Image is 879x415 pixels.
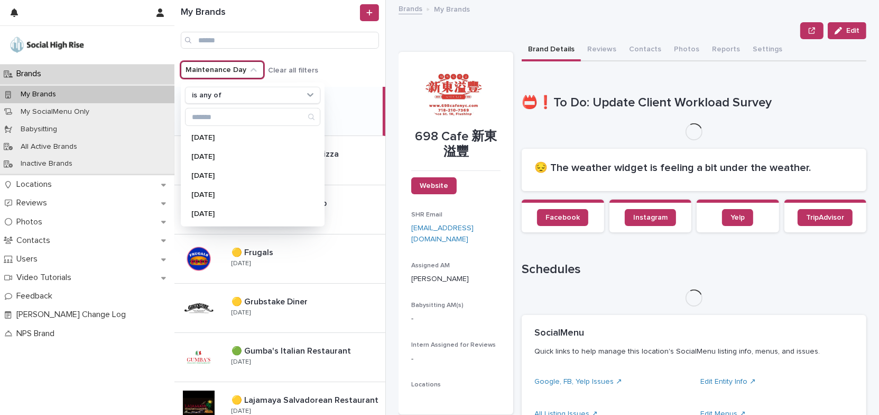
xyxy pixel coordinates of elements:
[191,210,303,218] p: [DATE]
[12,69,50,79] p: Brands
[191,191,303,199] p: [DATE]
[232,309,251,317] p: [DATE]
[411,212,442,218] span: SHR Email
[12,198,55,208] p: Reviews
[174,333,385,382] a: 🟢 Gumba's Italian Restaurant🟢 Gumba's Italian Restaurant [DATE]
[191,153,303,160] p: [DATE]
[798,209,853,226] a: TripAdvisor
[411,129,501,160] p: 698 Cafe 新東溢豐
[181,7,358,19] h1: My Brands
[12,142,86,151] p: All Active Brands
[411,354,501,365] p: -
[537,209,588,226] a: Facebook
[8,34,86,56] img: o5DnuTxEQV6sW9jFYBBf
[185,108,320,126] div: Search
[232,393,381,405] p: 🟡 Lajamaya Salvadorean Restaurant
[399,2,422,14] a: Brands
[12,291,61,301] p: Feedback
[264,62,318,78] button: Clear all filters
[534,328,584,339] h2: SocialMenu
[846,27,859,34] span: Edit
[434,3,470,14] p: My Brands
[420,182,448,190] span: Website
[232,408,251,415] p: [DATE]
[232,246,275,258] p: 🟡 Frugals
[730,214,745,221] span: Yelp
[806,214,844,221] span: TripAdvisor
[534,347,849,356] p: Quick links to help manage this location's SocialMenu listing info, menus, and issues.
[12,310,134,320] p: [PERSON_NAME] Change Log
[522,262,866,277] h1: Schedules
[12,273,80,283] p: Video Tutorials
[411,224,474,243] a: [EMAIL_ADDRESS][DOMAIN_NAME]
[706,39,746,61] button: Reports
[411,342,496,348] span: Intern Assigned for Reviews
[534,378,622,385] a: Google, FB, Yelp Issues ↗
[174,87,385,136] a: 🟡 698 Cafe 新東溢豐🟡 698 Cafe 新東溢豐 [DATE]
[12,90,64,99] p: My Brands
[722,209,753,226] a: Yelp
[12,217,51,227] p: Photos
[174,284,385,333] a: 🟡 Grubstake Diner🟡 Grubstake Diner [DATE]
[181,61,264,78] button: Maintenance Day
[12,329,63,339] p: NPS Brand
[581,39,623,61] button: Reviews
[12,125,66,134] p: Babysitting
[268,67,318,74] span: Clear all filters
[411,177,457,194] a: Website
[411,302,464,309] span: Babysitting AM(s)
[522,95,866,111] h1: 📛❗To Do: Update Client Workload Survey
[191,172,303,179] p: [DATE]
[534,161,854,174] h2: 😔 The weather widget is feeling a bit under the weather.
[668,39,706,61] button: Photos
[12,179,60,190] p: Locations
[12,107,98,116] p: My SocialMenu Only
[700,378,756,385] a: Edit Entity Info ↗
[174,234,385,284] a: 🟡 Frugals🟡 Frugals [DATE]
[192,91,221,100] p: is any of
[232,344,353,356] p: 🟢 Gumba's Italian Restaurant
[12,159,81,168] p: Inactive Brands
[232,260,251,267] p: [DATE]
[186,109,320,125] input: Search
[545,214,580,221] span: Facebook
[522,39,581,61] button: Brand Details
[411,274,501,285] p: [PERSON_NAME]
[411,382,441,388] span: Locations
[181,32,379,49] input: Search
[191,134,303,141] p: [DATE]
[12,254,46,264] p: Users
[633,214,668,221] span: Instagram
[232,358,251,366] p: [DATE]
[411,313,501,324] p: -
[174,136,385,185] a: 🟡 [PERSON_NAME]'s Pizza🟡 [PERSON_NAME]'s Pizza [DATE]
[174,185,385,234] a: 🟡 [PERSON_NAME] Pub🟡 [PERSON_NAME] Pub [DATE]
[828,22,866,39] button: Edit
[746,39,789,61] button: Settings
[411,263,450,269] span: Assigned AM
[625,209,676,226] a: Instagram
[232,295,310,307] p: 🟡 Grubstake Diner
[623,39,668,61] button: Contacts
[12,236,59,246] p: Contacts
